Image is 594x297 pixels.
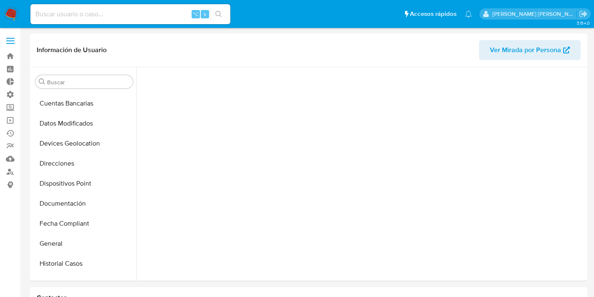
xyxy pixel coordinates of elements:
[490,40,561,60] span: Ver Mirada por Persona
[32,113,136,133] button: Datos Modificados
[32,174,136,194] button: Dispositivos Point
[204,10,206,18] span: s
[32,93,136,113] button: Cuentas Bancarias
[465,10,472,18] a: Notificaciones
[32,234,136,254] button: General
[32,154,136,174] button: Direcciones
[579,10,588,18] a: Salir
[47,78,130,86] input: Buscar
[479,40,581,60] button: Ver Mirada por Persona
[410,10,457,18] span: Accesos rápidos
[492,10,577,18] p: giuliana.competiello@mercadolibre.com
[39,78,45,85] button: Buscar
[192,10,199,18] span: ⌥
[210,8,227,20] button: search-icon
[37,46,107,54] h1: Información de Usuario
[32,194,136,214] button: Documentación
[30,9,230,20] input: Buscar usuario o caso...
[32,214,136,234] button: Fecha Compliant
[32,274,136,294] button: Historial Riesgo PLD
[32,133,136,154] button: Devices Geolocation
[32,254,136,274] button: Historial Casos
